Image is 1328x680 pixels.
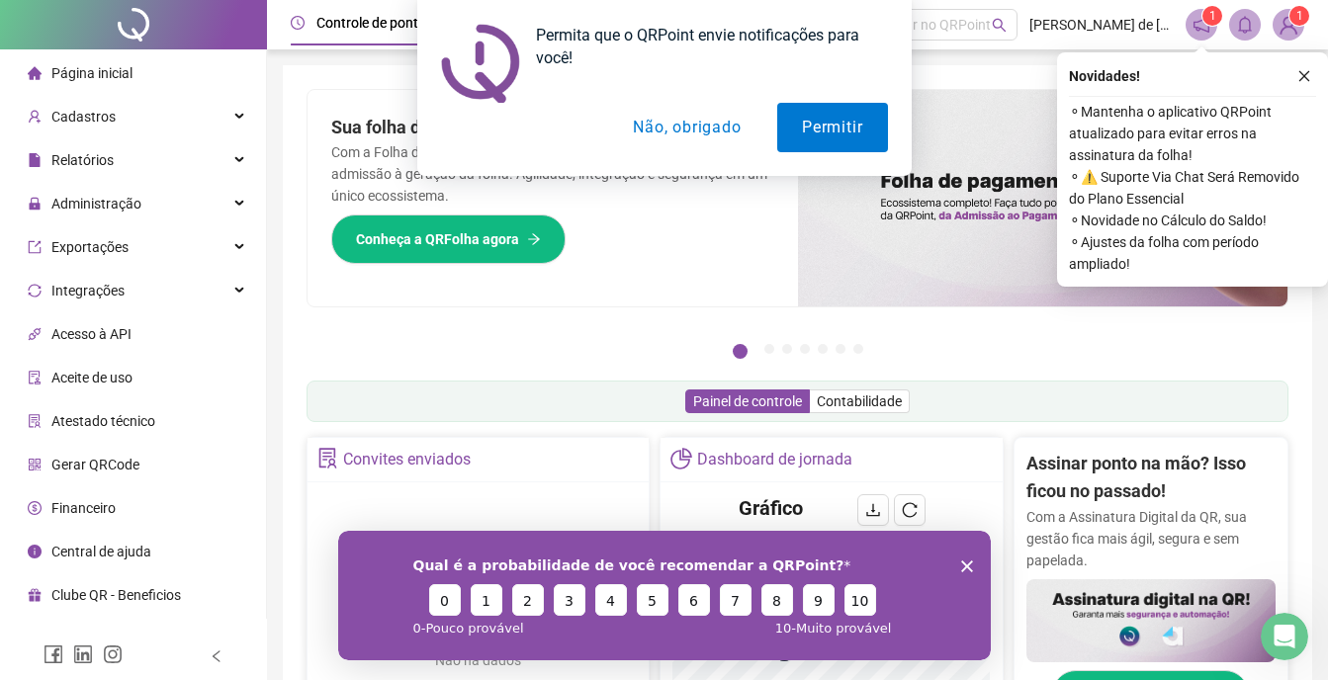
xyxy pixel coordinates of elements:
button: 1 [733,344,748,359]
div: Convites enviados [343,443,471,476]
span: info-circle [28,545,42,558]
p: Com a Assinatura Digital da QR, sua gestão fica mais ágil, segura e sem papelada. [1026,506,1276,571]
span: Integrações [51,283,125,298]
button: 2 [764,344,774,354]
span: Gerar QRCode [51,457,139,472]
span: left [210,649,223,663]
button: 4 [800,344,810,354]
button: Não, obrigado [608,103,765,152]
span: ⚬ Ajustes da folha com período ampliado! [1069,231,1316,275]
span: Contabilidade [817,393,902,409]
span: Acesso à API [51,326,132,342]
span: Central de ajuda [51,544,151,559]
button: Permitir [777,103,887,152]
h2: Assinar ponto na mão? Isso ficou no passado! [1026,450,1276,506]
span: export [28,240,42,254]
span: sync [28,284,42,297]
span: Clube QR - Beneficios [51,587,181,603]
button: 6 [836,344,845,354]
img: banner%2F8d14a306-6205-4263-8e5b-06e9a85ad873.png [798,90,1288,306]
iframe: Intercom live chat [1261,613,1308,660]
span: instagram [103,644,123,664]
button: 3 [782,344,792,354]
span: Exportações [51,239,129,255]
span: pie-chart [670,448,691,468]
span: api [28,327,42,341]
span: reload [902,502,918,518]
button: 5 [818,344,828,354]
button: Conheça a QRFolha agora [331,214,566,264]
span: audit [28,371,42,384]
img: banner%2F02c71560-61a6-44d4-94b9-c8ab97240462.png [1026,579,1276,662]
span: lock [28,197,42,211]
span: gift [28,588,42,602]
span: Painel de controle [693,393,802,409]
button: 7 [853,344,863,354]
span: download [865,502,881,518]
div: Dashboard de jornada [697,443,852,476]
span: ⚬ ⚠️ Suporte Via Chat Será Removido do Plano Essencial [1069,166,1316,210]
div: Permita que o QRPoint envie notificações para você! [520,24,888,69]
span: Conheça a QRFolha agora [356,228,519,250]
span: solution [28,414,42,428]
span: arrow-right [527,232,541,246]
span: Administração [51,196,141,212]
span: linkedin [73,644,93,664]
h4: Gráfico [739,494,803,522]
span: solution [317,448,338,468]
span: Atestado técnico [51,413,155,429]
span: ⚬ Novidade no Cálculo do Saldo! [1069,210,1316,231]
span: Financeiro [51,500,116,516]
span: facebook [44,644,63,664]
span: Aceite de uso [51,370,133,385]
iframe: Pesquisa da QRPoint [338,531,991,660]
span: qrcode [28,458,42,471]
span: dollar [28,501,42,515]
